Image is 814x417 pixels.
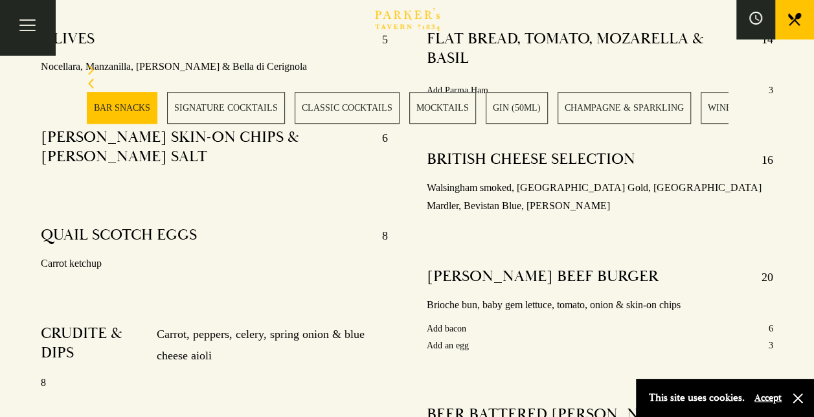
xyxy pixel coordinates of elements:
[369,225,388,246] p: 8
[558,92,691,124] a: 6 / 28
[41,374,388,392] p: 8
[701,92,744,124] a: 7 / 28
[754,392,782,404] button: Accept
[427,29,749,68] h4: FLAT BREAD, TOMATO, MOZARELLA & BASIL
[41,324,144,366] h4: CRUDITE & DIPS
[409,92,476,124] a: 4 / 28
[769,337,773,354] p: 3
[427,337,469,354] p: Add an egg
[769,321,773,337] p: 6
[791,392,804,405] button: Close and accept
[749,150,773,170] p: 16
[427,296,774,315] p: Brioche bun, baby gem lettuce, tomato, onion & skin-on chips
[87,92,157,124] a: 1 / 28
[427,267,659,287] h4: [PERSON_NAME] BEEF BURGER
[427,179,774,216] p: Walsingham smoked, [GEOGRAPHIC_DATA] Gold, [GEOGRAPHIC_DATA] Mardler, Bevistan Blue, [PERSON_NAME]
[749,267,773,287] p: 20
[144,324,388,366] p: Carrot, peppers, celery, spring onion & blue cheese aioli
[41,254,388,273] p: Carrot ketchup
[41,225,197,246] h4: QUAIL SCOTCH EGGS
[427,150,635,170] h4: BRITISH CHEESE SELECTION
[295,92,400,124] a: 3 / 28
[41,29,95,50] h4: OLIVES
[87,78,728,92] div: Previous slide
[167,92,285,124] a: 2 / 28
[427,321,466,337] p: Add bacon
[87,65,728,78] div: Next slide
[369,29,388,50] p: 5
[649,389,745,407] p: This site uses cookies.
[486,92,548,124] a: 5 / 28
